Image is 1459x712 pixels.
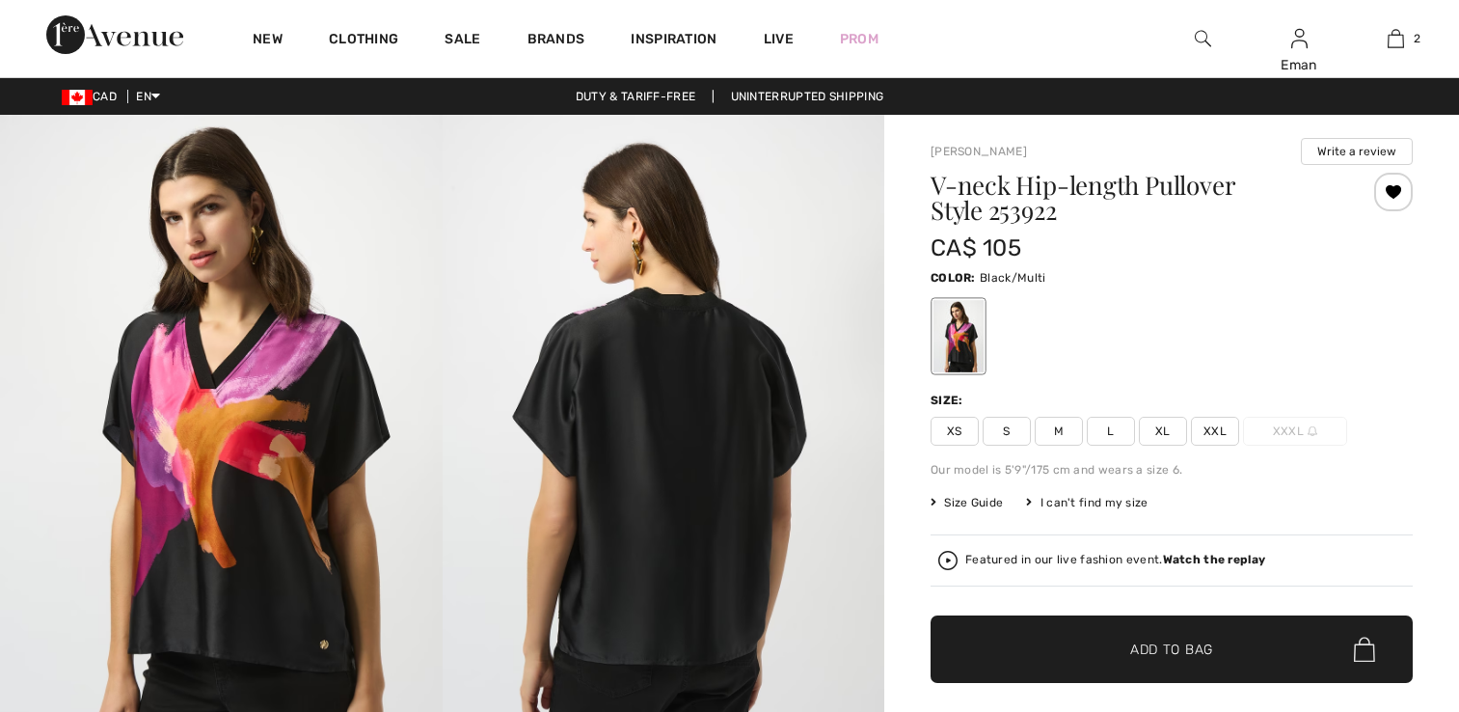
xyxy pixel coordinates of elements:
[1130,640,1213,660] span: Add to Bag
[1388,27,1404,50] img: My Bag
[527,31,585,51] a: Brands
[965,554,1265,566] div: Featured in our live fashion event.
[764,29,794,49] a: Live
[1035,417,1083,446] span: M
[46,15,183,54] img: 1ère Avenue
[1354,637,1375,662] img: Bag.svg
[1291,27,1308,50] img: My Info
[931,271,976,285] span: Color:
[631,31,716,51] span: Inspiration
[1163,553,1266,566] strong: Watch the replay
[1139,417,1187,446] span: XL
[931,145,1027,158] a: [PERSON_NAME]
[1243,417,1347,446] span: XXXL
[62,90,124,103] span: CAD
[1026,494,1148,511] div: I can't find my size
[1414,30,1420,47] span: 2
[931,417,979,446] span: XS
[931,494,1003,511] span: Size Guide
[1191,417,1239,446] span: XXL
[931,234,1021,261] span: CA$ 105
[1195,27,1211,50] img: search the website
[840,29,878,49] a: Prom
[445,31,480,51] a: Sale
[1252,55,1346,75] div: Eman
[983,417,1031,446] span: S
[931,461,1413,479] div: Our model is 5'9"/175 cm and wears a size 6.
[938,551,958,570] img: Watch the replay
[1337,567,1440,616] iframe: Opens a widget where you can chat to one of our agents
[136,90,160,103] span: EN
[62,90,93,105] img: Canadian Dollar
[1301,138,1413,165] button: Write a review
[1291,29,1308,47] a: Sign In
[1087,417,1135,446] span: L
[253,31,283,51] a: New
[1348,27,1443,50] a: 2
[329,31,398,51] a: Clothing
[931,616,1413,683] button: Add to Bag
[1308,426,1317,436] img: ring-m.svg
[931,173,1333,223] h1: V-neck Hip-length Pullover Style 253922
[933,300,984,372] div: Black/Multi
[980,271,1045,285] span: Black/Multi
[931,392,967,409] div: Size:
